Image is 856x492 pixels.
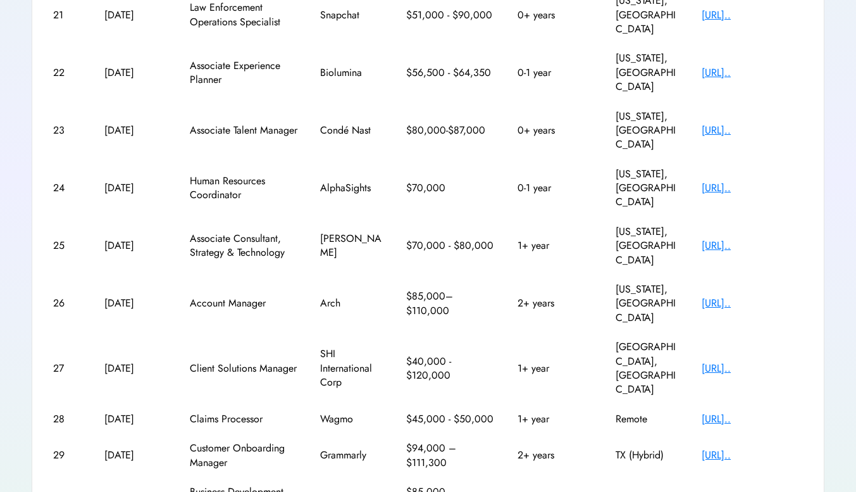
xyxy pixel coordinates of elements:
div: 0-1 year [518,181,593,195]
div: [URL].. [702,239,803,253]
div: Human Resources Coordinator [190,174,297,203]
div: [DATE] [104,66,168,80]
div: [US_STATE], [GEOGRAPHIC_DATA] [616,225,679,267]
div: Biolumina [320,66,383,80]
div: [URL].. [702,448,803,462]
div: [DATE] [104,296,168,310]
div: [US_STATE], [GEOGRAPHIC_DATA] [616,167,679,210]
div: $70,000 - $80,000 [406,239,495,253]
div: [URL].. [702,66,803,80]
div: SHI International Corp [320,347,383,389]
div: $40,000 - $120,000 [406,355,495,383]
div: 25 [53,239,82,253]
div: 24 [53,181,82,195]
div: $70,000 [406,181,495,195]
div: Arch [320,296,383,310]
div: 0+ years [518,8,593,22]
div: Condé Nast [320,123,383,137]
div: 0+ years [518,123,593,137]
div: 1+ year [518,412,593,426]
div: [US_STATE], [GEOGRAPHIC_DATA] [616,282,679,325]
div: Client Solutions Manager [190,362,297,375]
div: [URL].. [702,8,803,22]
div: 1+ year [518,362,593,375]
div: Associate Experience Planner [190,59,297,87]
div: Grammarly [320,448,383,462]
div: Associate Consultant, Strategy & Technology [190,232,297,260]
div: 29 [53,448,82,462]
div: [US_STATE], [GEOGRAPHIC_DATA] [616,110,679,152]
div: [URL].. [702,362,803,375]
div: [GEOGRAPHIC_DATA], [GEOGRAPHIC_DATA] [616,340,679,397]
div: 27 [53,362,82,375]
div: [URL].. [702,123,803,137]
div: Remote [616,412,679,426]
div: 2+ years [518,448,593,462]
div: [DATE] [104,123,168,137]
div: TX (Hybrid) [616,448,679,462]
div: $45,000 - $50,000 [406,412,495,426]
div: 0-1 year [518,66,593,80]
div: Claims Processor [190,412,297,426]
div: [DATE] [104,412,168,426]
div: [US_STATE], [GEOGRAPHIC_DATA] [616,51,679,94]
div: [DATE] [104,8,168,22]
div: [PERSON_NAME] [320,232,383,260]
div: $85,000–$110,000 [406,289,495,318]
div: 26 [53,296,82,310]
div: Account Manager [190,296,297,310]
div: 2+ years [518,296,593,310]
div: Associate Talent Manager [190,123,297,137]
div: $51,000 - $90,000 [406,8,495,22]
div: 23 [53,123,82,137]
div: $94,000 – $111,300 [406,441,495,470]
div: $80,000-$87,000 [406,123,495,137]
div: 28 [53,412,82,426]
div: AlphaSights [320,181,383,195]
div: Wagmo [320,412,383,426]
div: Customer Onboarding Manager [190,441,297,470]
div: Snapchat [320,8,383,22]
div: 22 [53,66,82,80]
div: [DATE] [104,239,168,253]
div: [DATE] [104,181,168,195]
div: [URL].. [702,181,803,195]
div: $56,500 - $64,350 [406,66,495,80]
div: 21 [53,8,82,22]
div: [URL].. [702,412,803,426]
div: [DATE] [104,362,168,375]
div: [DATE] [104,448,168,462]
div: [URL].. [702,296,803,310]
div: Law Enforcement Operations Specialist [190,1,297,29]
div: 1+ year [518,239,593,253]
